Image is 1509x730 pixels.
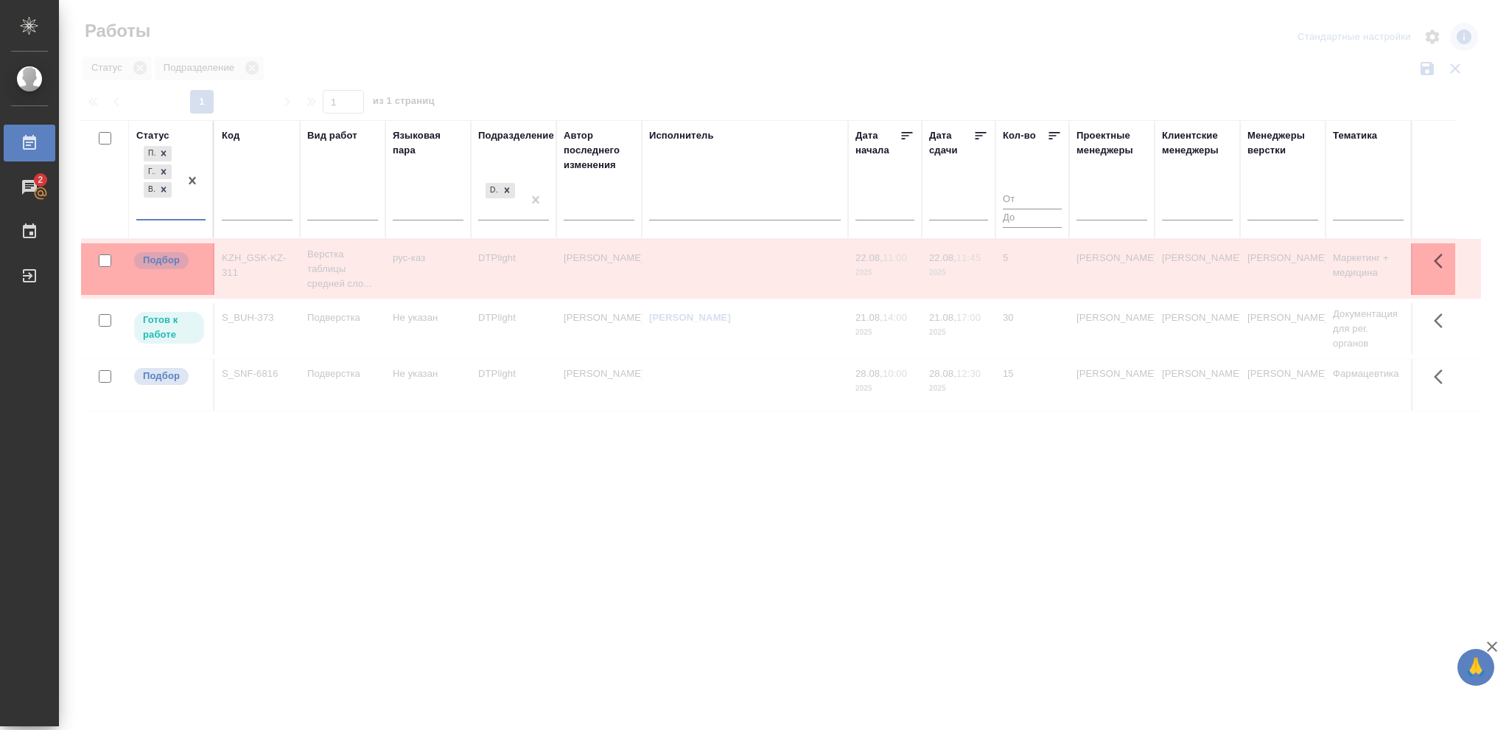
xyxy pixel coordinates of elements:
div: Кол-во [1003,128,1036,143]
div: Проектные менеджеры [1076,128,1147,158]
div: Исполнитель может приступить к работе [133,310,206,345]
div: Исполнитель [649,128,714,143]
button: Здесь прячутся важные кнопки [1425,243,1460,279]
a: 2 [4,169,55,206]
p: Подбор [143,369,180,383]
div: Языковая пара [393,128,463,158]
button: Здесь прячутся важные кнопки [1425,359,1460,394]
div: Код [222,128,239,143]
input: До [1003,209,1062,227]
div: Подбор, Готов к работе, В ожидании [142,163,173,181]
div: Подбор, Готов к работе, В ожидании [142,181,173,199]
div: Тематика [1333,128,1377,143]
div: Готов к работе [144,164,155,180]
div: Статус [136,128,169,143]
div: Подбор, Готов к работе, В ожидании [142,145,173,163]
div: DTPlight [486,183,499,198]
div: Можно подбирать исполнителей [133,251,206,271]
span: 2 [29,173,52,187]
div: В ожидании [144,182,155,198]
div: Подбор [144,146,155,161]
p: Подбор [143,253,180,268]
div: Клиентские менеджеры [1162,128,1233,158]
input: От [1003,191,1062,209]
p: Готов к работе [143,313,195,342]
button: 🙏 [1457,649,1494,686]
div: Вид работ [307,128,357,143]
button: Здесь прячутся важные кнопки [1425,303,1460,338]
span: 🙏 [1463,652,1488,683]
div: Дата начала [855,128,900,158]
div: Автор последнего изменения [564,128,634,173]
div: DTPlight [484,181,517,200]
div: Менеджеры верстки [1247,128,1318,158]
div: Дата сдачи [929,128,973,158]
div: Подразделение [478,128,554,143]
div: Можно подбирать исполнителей [133,366,206,386]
